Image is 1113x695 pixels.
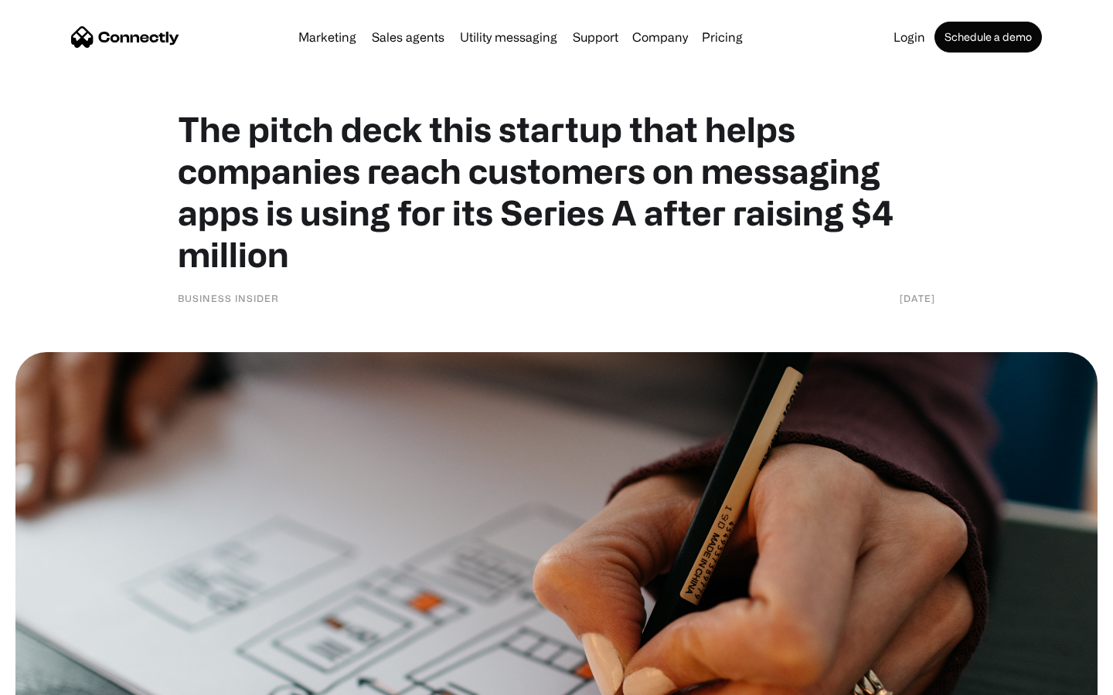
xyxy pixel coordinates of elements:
[628,26,693,48] div: Company
[900,290,935,306] div: [DATE]
[71,25,179,49] a: home
[292,31,362,43] a: Marketing
[178,290,279,306] div: Business Insider
[567,31,625,43] a: Support
[15,668,93,690] aside: Language selected: English
[696,31,749,43] a: Pricing
[632,26,688,48] div: Company
[366,31,451,43] a: Sales agents
[31,668,93,690] ul: Language list
[887,31,931,43] a: Login
[454,31,563,43] a: Utility messaging
[934,22,1042,53] a: Schedule a demo
[178,108,935,275] h1: The pitch deck this startup that helps companies reach customers on messaging apps is using for i...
